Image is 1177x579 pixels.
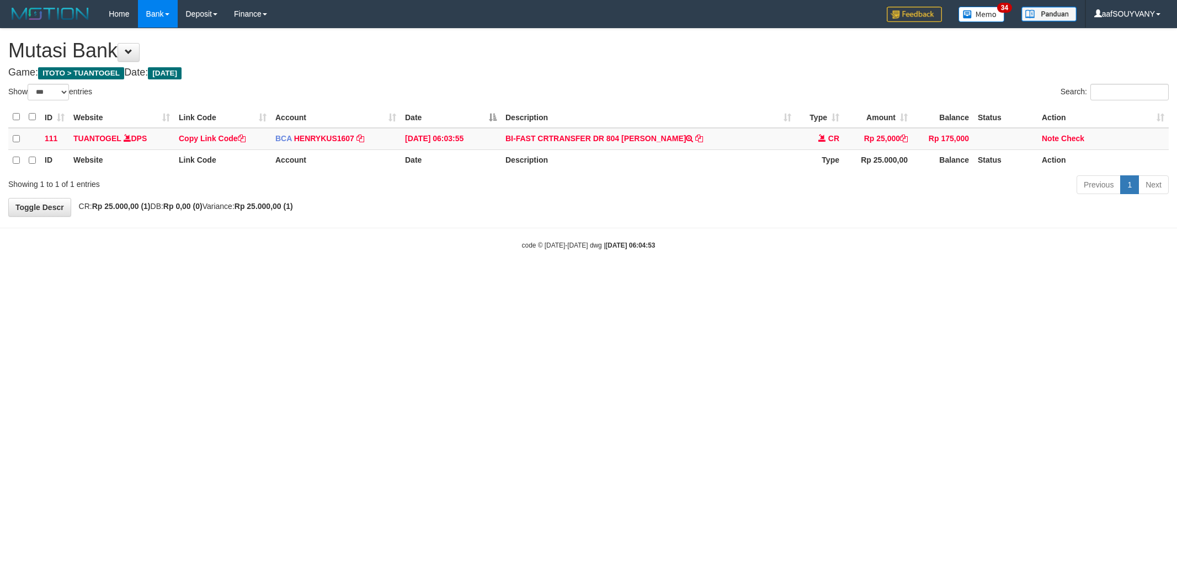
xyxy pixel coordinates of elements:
[1021,7,1077,22] img: panduan.png
[174,149,271,171] th: Link Code
[28,84,69,100] select: Showentries
[887,7,942,22] img: Feedback.jpg
[1120,175,1139,194] a: 1
[1061,134,1084,143] a: Check
[828,134,839,143] span: CR
[8,84,92,100] label: Show entries
[796,149,844,171] th: Type
[163,202,203,211] strong: Rp 0,00 (0)
[997,3,1012,13] span: 34
[69,149,174,171] th: Website
[1090,84,1169,100] input: Search:
[1037,149,1169,171] th: Action
[796,106,844,128] th: Type: activate to sort column ascending
[92,202,151,211] strong: Rp 25.000,00 (1)
[912,128,973,150] td: Rp 175,000
[605,242,655,249] strong: [DATE] 06:04:53
[844,149,912,171] th: Rp 25.000,00
[69,106,174,128] th: Website: activate to sort column ascending
[1061,84,1169,100] label: Search:
[40,149,69,171] th: ID
[973,106,1037,128] th: Status
[8,6,92,22] img: MOTION_logo.png
[148,67,182,79] span: [DATE]
[1138,175,1169,194] a: Next
[1077,175,1121,194] a: Previous
[522,242,656,249] small: code © [DATE]-[DATE] dwg |
[401,128,501,150] td: [DATE] 06:03:55
[501,106,796,128] th: Description: activate to sort column ascending
[844,128,912,150] td: Rp 25,000
[1042,134,1059,143] a: Note
[844,106,912,128] th: Amount: activate to sort column ascending
[275,134,292,143] span: BCA
[356,134,364,143] a: Copy HENRYKUS1607 to clipboard
[174,106,271,128] th: Link Code: activate to sort column ascending
[235,202,293,211] strong: Rp 25.000,00 (1)
[8,198,71,217] a: Toggle Descr
[179,134,246,143] a: Copy Link Code
[912,106,973,128] th: Balance
[8,67,1169,78] h4: Game: Date:
[501,149,796,171] th: Description
[271,149,401,171] th: Account
[1037,106,1169,128] th: Action: activate to sort column ascending
[958,7,1005,22] img: Button%20Memo.svg
[69,128,174,150] td: DPS
[38,67,124,79] span: ITOTO > TUANTOGEL
[8,174,482,190] div: Showing 1 to 1 of 1 entries
[8,40,1169,62] h1: Mutasi Bank
[271,106,401,128] th: Account: activate to sort column ascending
[73,134,121,143] a: TUANTOGEL
[912,149,973,171] th: Balance
[401,149,501,171] th: Date
[401,106,501,128] th: Date: activate to sort column descending
[73,202,293,211] span: CR: DB: Variance:
[973,149,1037,171] th: Status
[695,134,703,143] a: Copy BI-FAST CRTRANSFER DR 804 ARYA MAULANA RAMAD to clipboard
[45,134,57,143] span: 111
[501,128,796,150] td: BI-FAST CRTRANSFER DR 804 [PERSON_NAME]
[294,134,354,143] a: HENRYKUS1607
[900,134,908,143] a: Copy Rp 25,000 to clipboard
[40,106,69,128] th: ID: activate to sort column ascending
